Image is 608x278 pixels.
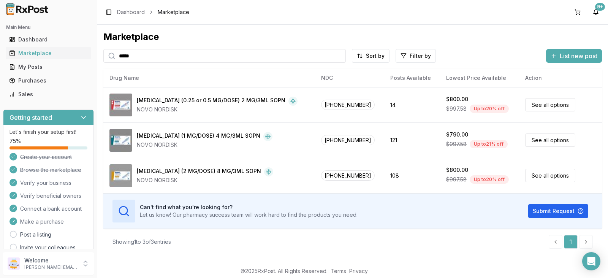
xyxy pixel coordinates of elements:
h3: Getting started [9,113,52,122]
a: Terms [331,268,346,274]
a: See all options [525,169,575,182]
a: Dashboard [117,8,145,16]
a: Sales [6,87,91,101]
img: User avatar [8,257,20,270]
button: Marketplace [3,47,94,59]
th: Lowest Price Available [440,69,519,87]
div: [MEDICAL_DATA] (1 MG/DOSE) 4 MG/3ML SOPN [137,132,260,141]
p: [PERSON_NAME][EMAIL_ADDRESS][DOMAIN_NAME] [24,264,77,270]
div: NOVO NORDISK [137,176,273,184]
span: [PHONE_NUMBER] [321,100,375,110]
th: NDC [315,69,385,87]
h2: Main Menu [6,24,91,30]
div: Up to 20 % off [470,175,509,184]
p: Welcome [24,257,77,264]
td: 14 [384,87,440,122]
nav: breadcrumb [117,8,189,16]
div: Dashboard [9,36,88,43]
div: [MEDICAL_DATA] (2 MG/DOSE) 8 MG/3ML SOPN [137,167,261,176]
span: Create your account [20,153,72,161]
div: $800.00 [446,95,468,103]
button: Dashboard [3,33,94,46]
a: Post a listing [20,231,51,238]
div: Purchases [9,77,88,84]
span: Sort by [366,52,385,60]
nav: pagination [549,235,593,249]
th: Drug Name [103,69,315,87]
a: List new post [546,53,602,60]
button: Sort by [352,49,389,63]
div: [MEDICAL_DATA] (0.25 or 0.5 MG/DOSE) 2 MG/3ML SOPN [137,97,285,106]
div: $790.00 [446,131,468,138]
span: [PHONE_NUMBER] [321,170,375,181]
div: Up to 21 % off [470,140,508,148]
span: Marketplace [158,8,189,16]
button: List new post [546,49,602,63]
span: Connect a bank account [20,205,82,213]
span: Make a purchase [20,218,64,226]
th: Action [519,69,602,87]
h3: Can't find what you're looking for? [140,203,358,211]
span: $997.58 [446,176,467,183]
button: Filter by [396,49,436,63]
div: My Posts [9,63,88,71]
a: Marketplace [6,46,91,60]
div: Marketplace [9,49,88,57]
div: NOVO NORDISK [137,141,272,149]
span: $997.58 [446,105,467,113]
div: Sales [9,91,88,98]
div: Showing 1 to 3 of 3 entries [112,238,171,246]
span: Verify your business [20,179,71,187]
span: Verify beneficial owners [20,192,81,200]
img: Ozempic (0.25 or 0.5 MG/DOSE) 2 MG/3ML SOPN [109,94,132,116]
div: $800.00 [446,166,468,174]
div: NOVO NORDISK [137,106,298,113]
button: Sales [3,88,94,100]
p: Let's finish your setup first! [9,128,87,136]
a: Dashboard [6,33,91,46]
td: 108 [384,158,440,193]
span: List new post [560,51,597,60]
button: My Posts [3,61,94,73]
a: See all options [525,98,575,111]
img: Ozempic (2 MG/DOSE) 8 MG/3ML SOPN [109,164,132,187]
div: Open Intercom Messenger [582,252,600,270]
div: 9+ [595,3,605,11]
img: Ozempic (1 MG/DOSE) 4 MG/3ML SOPN [109,129,132,152]
a: Purchases [6,74,91,87]
span: Browse the marketplace [20,166,81,174]
div: Marketplace [103,31,602,43]
button: 9+ [590,6,602,18]
span: Filter by [410,52,431,60]
span: [PHONE_NUMBER] [321,135,375,145]
div: Up to 20 % off [470,105,509,113]
p: Let us know! Our pharmacy success team will work hard to find the products you need. [140,211,358,219]
button: Submit Request [528,204,588,218]
span: $997.58 [446,140,467,148]
button: Purchases [3,75,94,87]
span: 75 % [9,137,21,145]
a: See all options [525,133,575,147]
a: Privacy [349,268,368,274]
a: 1 [564,235,578,249]
img: RxPost Logo [3,3,52,15]
a: My Posts [6,60,91,74]
th: Posts Available [384,69,440,87]
td: 121 [384,122,440,158]
a: Invite your colleagues [20,244,76,251]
